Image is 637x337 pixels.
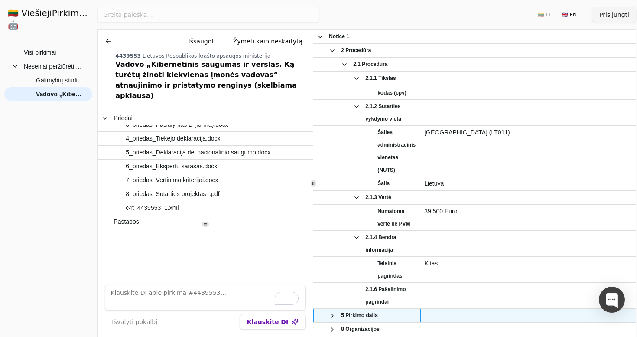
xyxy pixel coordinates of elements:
button: Išsaugoti [182,33,223,49]
span: 2 Procedūra [341,44,371,57]
button: Klauskite DI [240,314,306,330]
span: Vadovo „Kibernetinis saugumas ir verslas. Ką turėtų žinoti kiekvienas įmonės vadovas“ atnaujinimo... [36,88,84,101]
span: Visi pirkimai [24,46,56,59]
span: Lietuva [424,177,632,190]
div: - [115,52,309,59]
span: 8_priedas_Sutarties projektas_.pdf [126,188,219,200]
div: Vadovo „Kibernetinis saugumas ir verslas. Ką turėtų žinoti kiekvienas įmonės vadovas“ atnaujinimo... [115,59,309,101]
input: Greita paieška... [97,7,319,23]
span: [GEOGRAPHIC_DATA] (LT011) [424,126,632,139]
span: c4t_4439553_1.xml [126,202,179,214]
span: 2.1.2 Sutarties vykdymo vieta [365,100,416,125]
span: 2.1.4 Bendra informacija [365,231,416,256]
span: 4439553 [115,53,140,59]
span: Numatoma vertė be PVM [377,205,416,230]
span: Šalis [377,177,390,190]
strong: .AI [87,8,100,18]
span: 6_priedas_Ekspertu sarasas.docx [126,160,217,173]
span: Kitas [424,257,632,270]
span: Lietuvos Respublikos krašto apsaugos ministerija [143,53,270,59]
button: Prisijungti [592,7,636,23]
span: Teisinis pagrindas [377,257,416,282]
span: Šalies administracinis vienetas (NUTS) [377,126,416,177]
span: 4_priedas_Tiekejo deklaracija.docx [126,132,220,145]
span: Neseniai peržiūrėti pirkimai [24,60,84,73]
button: 🇬🇧 EN [556,8,582,22]
span: 39 500 Euro [424,205,632,218]
textarea: To enrich screen reader interactions, please activate Accessibility in Grammarly extension settings [105,285,306,311]
span: 2.1.6 Pašalinimo pagrindai [365,283,416,308]
span: 5 Pirkimo dalis [341,309,378,322]
span: 5_priedas_Deklaracija del nacionalinio saugumo.docx [126,146,270,159]
button: Žymėti kaip neskaitytą [226,33,310,49]
span: Notice 1 [329,30,349,43]
span: 2.1.1 Tikslas [365,72,396,85]
span: 7_priedas_Vertinimo kriterijai.docx [126,174,218,186]
span: 8 Organizacijos [341,323,380,336]
span: Galimybių studijos dėl viešojo ir privataus sektoriaus bendradarbiavimo krypčių nustatymo ir kibe... [36,74,84,87]
span: 2.1 Procedūra [353,58,387,71]
span: 2.1.3 Vertė [365,191,391,204]
span: Pastabos [114,216,139,228]
span: Priedai [114,112,133,124]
